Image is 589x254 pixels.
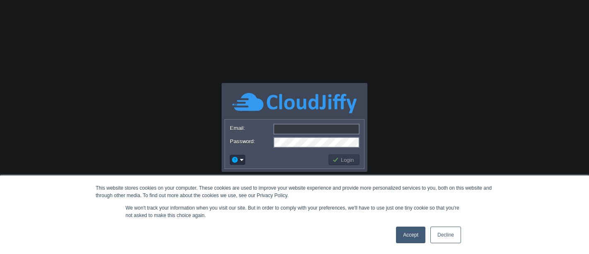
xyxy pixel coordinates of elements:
[230,137,273,146] label: Password:
[430,227,461,243] a: Decline
[230,124,273,132] label: Email:
[126,204,463,219] p: We won't track your information when you visit our site. But in order to comply with your prefere...
[96,184,493,199] div: This website stores cookies on your computer. These cookies are used to improve your website expe...
[232,92,357,115] img: CloudJiffy
[396,227,425,243] a: Accept
[332,156,356,164] button: Login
